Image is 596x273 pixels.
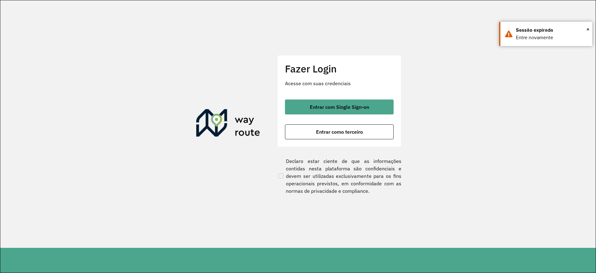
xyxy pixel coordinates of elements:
button: button [285,124,394,139]
label: Declaro estar ciente de que as informações contidas nesta plataforma são confidenciais e devem se... [277,157,401,195]
span: × [586,25,589,34]
div: Entre novamente [516,34,588,41]
p: Acesse com suas credenciais [285,80,394,87]
img: Roteirizador AmbevTech [196,109,260,139]
span: Entrar como terceiro [316,129,363,134]
h2: Fazer Login [285,63,394,75]
div: Sessão expirada [516,26,588,34]
span: Entrar com Single Sign-on [310,104,369,109]
button: Close [586,25,589,34]
button: button [285,99,394,114]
